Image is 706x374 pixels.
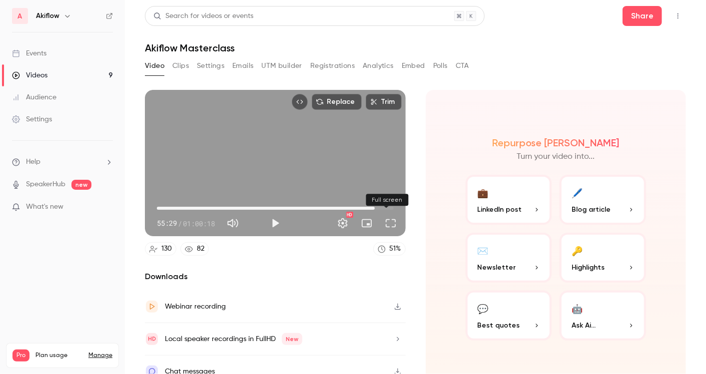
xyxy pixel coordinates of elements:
[145,271,406,283] h2: Downloads
[145,242,176,256] a: 130
[560,291,646,341] button: 🤖Ask Ai...
[88,352,112,360] a: Manage
[71,180,91,190] span: new
[572,262,605,273] span: Highlights
[262,58,302,74] button: UTM builder
[478,320,520,331] span: Best quotes
[265,213,285,233] button: Play
[572,204,611,215] span: Blog article
[357,213,377,233] button: Turn on miniplayer
[478,185,489,200] div: 💼
[292,94,308,110] button: Embed video
[560,233,646,283] button: 🔑Highlights
[232,58,253,74] button: Emails
[517,151,595,163] p: Turn your video into...
[366,194,409,206] div: Full screen
[363,58,394,74] button: Analytics
[623,6,662,26] button: Share
[183,218,215,229] span: 01:00:18
[346,212,353,218] div: HD
[466,291,552,341] button: 💬Best quotes
[197,244,204,254] div: 82
[12,350,29,362] span: Pro
[466,233,552,283] button: ✉️Newsletter
[373,242,406,256] a: 51%
[402,58,425,74] button: Embed
[456,58,469,74] button: CTA
[478,301,489,316] div: 💬
[26,179,65,190] a: SpeakerHub
[223,213,243,233] button: Mute
[12,92,56,102] div: Audience
[466,175,552,225] button: 💼LinkedIn post
[560,175,646,225] button: 🖊️Blog article
[180,242,209,256] a: 82
[12,70,47,80] div: Videos
[478,204,522,215] span: LinkedIn post
[572,320,596,331] span: Ask Ai...
[433,58,448,74] button: Polls
[333,213,353,233] button: Settings
[26,202,63,212] span: What's new
[670,8,686,24] button: Top Bar Actions
[12,114,52,124] div: Settings
[572,243,583,258] div: 🔑
[282,333,302,345] span: New
[18,11,22,21] span: A
[12,157,113,167] li: help-dropdown-opener
[26,157,40,167] span: Help
[165,333,302,345] div: Local speaker recordings in FullHD
[145,42,686,54] h1: Akiflow Masterclass
[35,352,82,360] span: Plan usage
[36,11,59,21] h6: Akiflow
[366,94,402,110] button: Trim
[145,58,164,74] button: Video
[165,301,226,313] div: Webinar recording
[157,218,177,229] span: 55:29
[161,244,172,254] div: 130
[178,218,182,229] span: /
[172,58,189,74] button: Clips
[492,137,620,149] h2: Repurpose [PERSON_NAME]
[153,11,253,21] div: Search for videos or events
[390,244,401,254] div: 51 %
[197,58,224,74] button: Settings
[572,185,583,200] div: 🖊️
[312,94,362,110] button: Replace
[572,301,583,316] div: 🤖
[157,218,215,229] div: 55:29
[478,243,489,258] div: ✉️
[478,262,516,273] span: Newsletter
[381,213,401,233] button: Full screen
[101,203,113,212] iframe: Noticeable Trigger
[310,58,355,74] button: Registrations
[12,48,46,58] div: Events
